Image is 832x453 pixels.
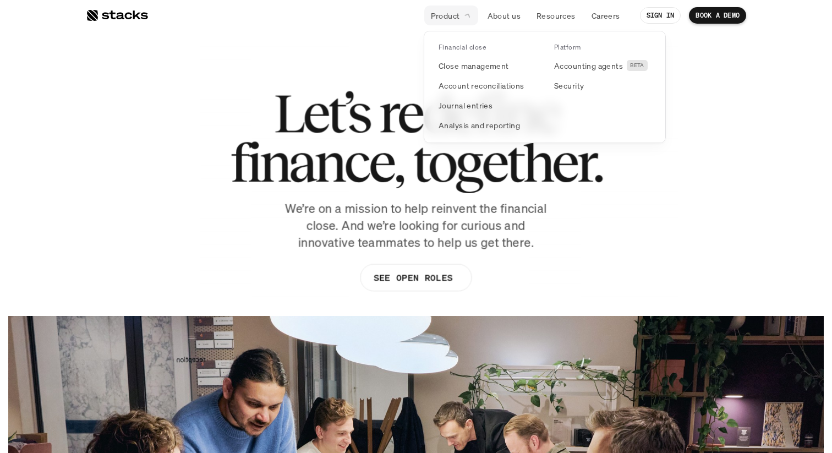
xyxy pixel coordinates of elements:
p: Accounting agents [554,60,623,72]
p: Security [554,80,584,91]
a: Security [548,75,658,95]
p: Journal entries [439,100,492,111]
p: Account reconciliations [439,80,524,91]
p: BOOK A DEMO [696,12,740,19]
a: BOOK A DEMO [689,7,746,24]
p: Careers [592,10,620,21]
p: Financial close [439,43,486,51]
a: SIGN IN [640,7,681,24]
p: Platform [554,43,581,51]
a: SEE OPEN ROLES [360,264,472,292]
p: About us [488,10,521,21]
a: Account reconciliations [432,75,542,95]
p: Analysis and reporting [439,119,520,131]
h1: Let’s redefine finance, together. [230,89,601,187]
p: Resources [537,10,576,21]
a: Careers [585,6,627,25]
p: We’re on a mission to help reinvent the financial close. And we’re looking for curious and innova... [279,200,553,251]
a: Close management [432,56,542,75]
h2: BETA [630,62,644,69]
a: Resources [530,6,582,25]
p: SEE OPEN ROLES [374,270,453,286]
a: Journal entries [432,95,542,115]
p: Close management [439,60,509,72]
a: Analysis and reporting [432,115,542,135]
a: Accounting agentsBETA [548,56,658,75]
p: Product [431,10,460,21]
a: About us [481,6,527,25]
p: SIGN IN [647,12,675,19]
